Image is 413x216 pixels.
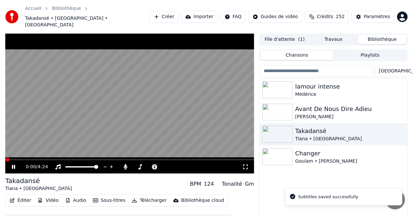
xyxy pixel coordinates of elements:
[295,136,405,142] div: Tiana • [GEOGRAPHIC_DATA]
[7,196,34,205] button: Éditer
[295,149,405,158] div: Changer
[221,11,246,23] button: FAQ
[364,13,390,20] div: Paramètres
[5,185,72,192] div: Tiana • [GEOGRAPHIC_DATA]
[181,197,224,204] div: Bibliothèque cloud
[298,36,305,43] span: ( 1 )
[249,11,302,23] button: Guides de vidéo
[295,126,405,136] div: Takadansé
[90,196,128,205] button: Sous-titres
[150,11,179,23] button: Créer
[181,11,218,23] button: Importer
[38,164,48,170] span: 4:24
[295,158,405,165] div: Goulam • [PERSON_NAME]
[295,91,405,98] div: Médérice
[190,180,201,188] div: BPM
[63,196,89,205] button: Audio
[358,35,407,44] button: Bibliothèque
[5,10,18,23] img: youka
[334,50,407,60] button: Playlists
[295,114,405,120] div: [PERSON_NAME]
[222,180,242,188] div: Tonalité
[25,15,150,28] span: Takadansé • [GEOGRAPHIC_DATA] • [GEOGRAPHIC_DATA]
[298,194,358,200] div: Subtitles saved successfully
[129,196,169,205] button: Télécharger
[317,13,333,20] span: Crédits
[245,180,254,188] div: Gm
[295,104,405,114] div: Avant De Nous Dire Adieu
[260,35,309,44] button: File d'attente
[25,5,42,12] a: Accueil
[204,180,214,188] div: 124
[305,11,349,23] button: Crédits252
[26,164,36,170] span: 0:00
[352,11,395,23] button: Paramètres
[260,50,334,60] button: Chansons
[5,176,72,185] div: Takadansé
[26,164,42,170] div: /
[336,13,345,20] span: 252
[309,35,358,44] button: Travaux
[35,196,61,205] button: Vidéo
[52,5,81,12] a: Bibliothèque
[25,5,150,28] nav: breadcrumb
[295,82,405,91] div: lamour intense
